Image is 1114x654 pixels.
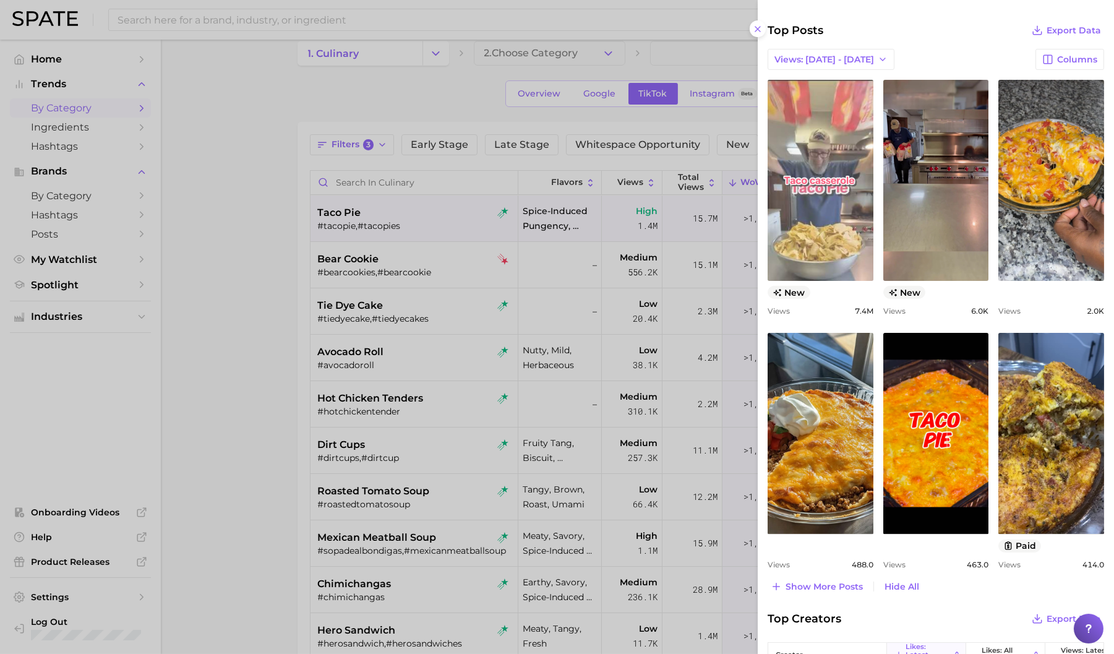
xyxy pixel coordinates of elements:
button: Export Data [1029,610,1104,627]
span: Views: [DATE] - [DATE] [774,54,874,65]
span: 7.4m [855,306,873,316]
span: 414.0 [1082,560,1104,569]
button: Columns [1035,49,1104,70]
span: Views [768,560,790,569]
span: 488.0 [852,560,873,569]
span: Top Posts [768,22,823,39]
span: Top Creators [768,610,841,627]
button: Export Data [1029,22,1104,39]
span: new [883,286,926,299]
span: Show more posts [786,582,863,592]
span: Views [883,560,906,569]
span: 2.0k [1087,306,1104,316]
button: paid [998,540,1041,553]
span: Export Data [1047,614,1101,624]
span: Views [883,306,906,316]
button: Show more posts [768,578,866,595]
span: Export Data [1047,25,1101,36]
span: Hide All [885,582,919,592]
span: 6.0k [971,306,988,316]
button: Views: [DATE] - [DATE] [768,49,894,70]
span: 463.0 [967,560,988,569]
span: Views [998,306,1021,316]
span: Columns [1057,54,1097,65]
span: new [768,286,810,299]
button: Hide All [881,579,922,595]
span: Views [768,306,790,316]
span: Views [998,560,1021,569]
